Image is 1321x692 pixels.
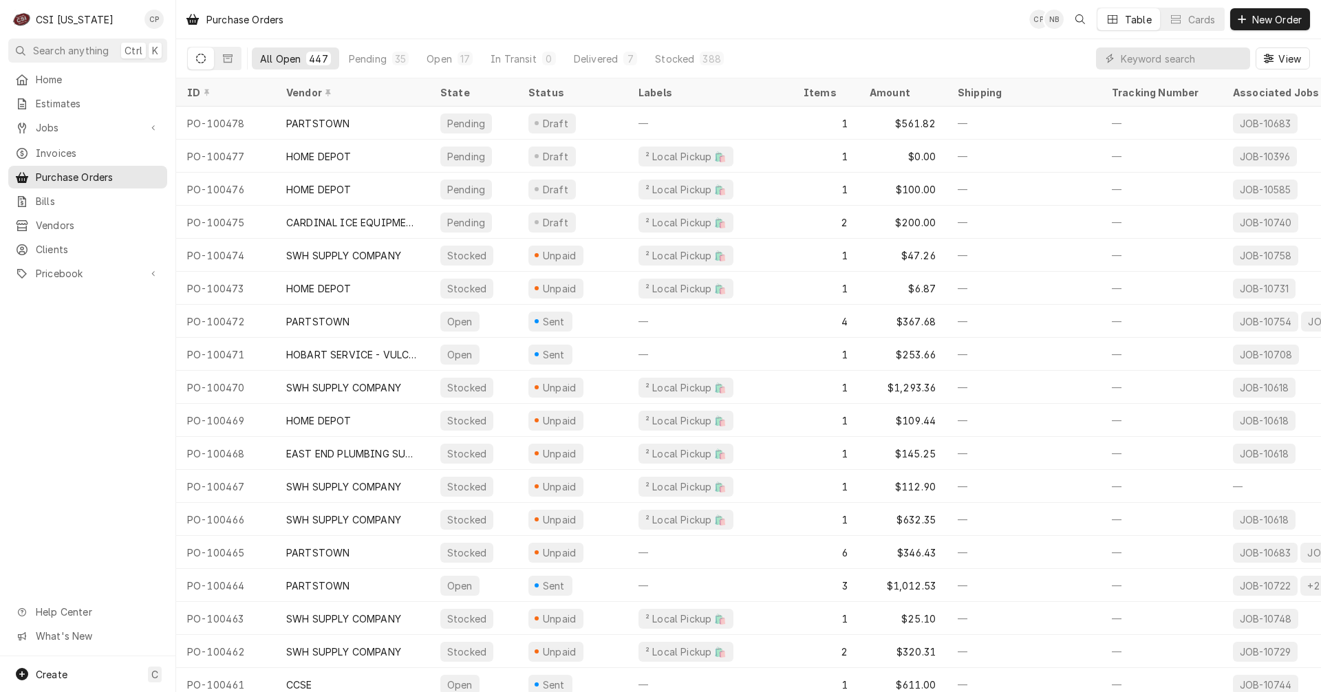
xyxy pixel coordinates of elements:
[804,85,845,100] div: Items
[286,612,401,626] div: SWH SUPPLY COMPANY
[446,446,488,461] div: Stocked
[541,645,578,659] div: Unpaid
[460,52,470,66] div: 17
[958,85,1090,100] div: Shipping
[8,116,167,139] a: Go to Jobs
[1121,47,1243,69] input: Keyword search
[491,52,537,66] div: In Transit
[286,678,312,692] div: CCSE
[446,413,488,428] div: Stocked
[859,635,947,668] div: $320.31
[947,107,1101,140] div: —
[349,52,387,66] div: Pending
[644,380,728,395] div: ² Local Pickup 🛍️
[1256,47,1310,69] button: View
[1238,281,1290,296] div: JOB-10731
[793,602,859,635] div: 1
[440,85,506,100] div: State
[286,314,350,329] div: PARTSTOWN
[1238,380,1290,395] div: JOB-10618
[1238,215,1293,230] div: JOB-10740
[1238,678,1293,692] div: JOB-10744
[8,92,167,115] a: Estimates
[859,272,947,305] div: $6.87
[627,536,793,569] div: —
[859,536,947,569] div: $346.43
[1101,371,1222,404] div: —
[644,248,728,263] div: ² Local Pickup 🛍️
[176,239,275,272] div: PO-100474
[859,602,947,635] div: $25.10
[541,182,570,197] div: Draft
[1101,536,1222,569] div: —
[1238,579,1292,593] div: JOB-10722
[286,545,350,560] div: PARTSTOWN
[286,149,352,164] div: HOME DEPOT
[545,52,553,66] div: 0
[541,579,567,593] div: Sent
[947,536,1101,569] div: —
[644,182,728,197] div: ² Local Pickup 🛍️
[125,43,142,58] span: Ctrl
[859,140,947,173] div: $0.00
[286,512,401,527] div: SWH SUPPLY COMPANY
[793,470,859,503] div: 1
[8,262,167,285] a: Go to Pricebook
[395,52,406,66] div: 35
[1238,182,1292,197] div: JOB-10585
[859,206,947,239] div: $200.00
[151,667,158,682] span: C
[8,601,167,623] a: Go to Help Center
[947,470,1101,503] div: —
[286,182,352,197] div: HOME DEPOT
[793,437,859,470] div: 1
[793,338,859,371] div: 1
[8,214,167,237] a: Vendors
[859,503,947,536] div: $632.35
[286,479,401,494] div: SWH SUPPLY COMPANY
[1276,52,1304,66] span: View
[446,545,488,560] div: Stocked
[446,116,486,131] div: Pending
[541,248,578,263] div: Unpaid
[541,380,578,395] div: Unpaid
[627,305,793,338] div: —
[1101,239,1222,272] div: —
[1238,612,1293,626] div: JOB-10748
[446,479,488,494] div: Stocked
[1029,10,1049,29] div: CP
[1044,10,1064,29] div: Nick Badolato's Avatar
[286,645,401,659] div: SWH SUPPLY COMPANY
[541,347,567,362] div: Sent
[655,52,694,66] div: Stocked
[286,85,416,100] div: Vendor
[176,206,275,239] div: PO-100475
[176,404,275,437] div: PO-100469
[1238,149,1291,164] div: JOB-10396
[644,215,728,230] div: ² Local Pickup 🛍️
[541,413,578,428] div: Unpaid
[947,371,1101,404] div: —
[793,206,859,239] div: 2
[793,569,859,602] div: 3
[627,107,793,140] div: —
[286,579,350,593] div: PARTSTOWN
[144,10,164,29] div: CP
[8,68,167,91] a: Home
[12,10,32,29] div: C
[176,503,275,536] div: PO-100466
[1069,8,1091,30] button: Open search
[574,52,618,66] div: Delivered
[176,470,275,503] div: PO-100467
[1238,512,1290,527] div: JOB-10618
[446,281,488,296] div: Stocked
[644,645,728,659] div: ² Local Pickup 🛍️
[286,413,352,428] div: HOME DEPOT
[446,314,474,329] div: Open
[176,107,275,140] div: PO-100478
[793,404,859,437] div: 1
[1101,206,1222,239] div: —
[8,39,167,63] button: Search anythingCtrlK
[36,218,160,233] span: Vendors
[446,512,488,527] div: Stocked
